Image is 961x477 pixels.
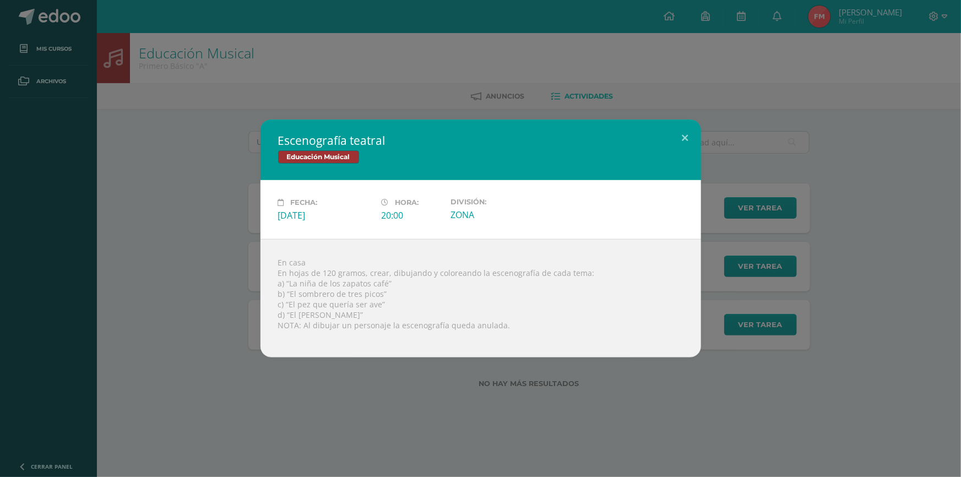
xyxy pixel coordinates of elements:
[450,209,545,221] div: ZONA
[260,239,701,357] div: En casa En hojas de 120 gramos, crear, dibujando y coloreando la escenografía de cada tema: a) “L...
[450,198,545,206] label: División:
[291,198,318,207] span: Fecha:
[278,150,359,164] span: Educación Musical
[670,120,701,157] button: Close (Esc)
[382,209,442,221] div: 20:00
[395,198,419,207] span: Hora:
[278,209,373,221] div: [DATE]
[278,133,683,148] h2: Escenografía teatral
